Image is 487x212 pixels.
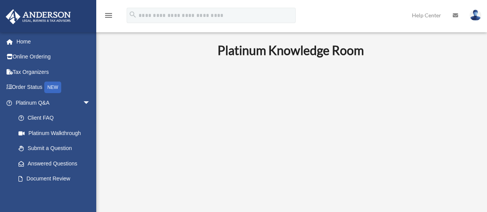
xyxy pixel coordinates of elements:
img: User Pic [470,10,481,21]
a: Tax Organizers [5,64,102,80]
a: Platinum Walkthrough [11,125,102,141]
i: search [129,10,137,19]
a: Home [5,34,102,49]
a: Submit a Question [11,141,102,156]
a: Platinum Q&Aarrow_drop_down [5,95,102,110]
b: Platinum Knowledge Room [218,43,364,58]
a: menu [104,13,113,20]
a: Document Review [11,171,102,187]
i: menu [104,11,113,20]
img: Anderson Advisors Platinum Portal [3,9,73,24]
span: arrow_drop_down [83,95,98,111]
div: NEW [44,82,61,93]
a: Order StatusNEW [5,80,102,95]
iframe: 231110_Toby_KnowledgeRoom [175,68,406,198]
a: Client FAQ [11,110,102,126]
a: Answered Questions [11,156,102,171]
a: Online Ordering [5,49,102,65]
